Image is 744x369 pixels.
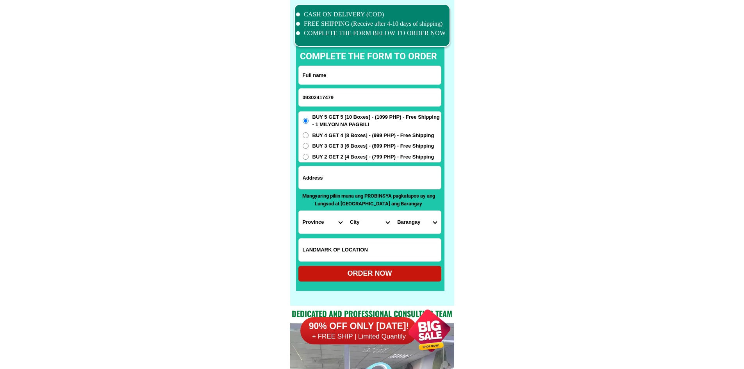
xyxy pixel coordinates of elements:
input: BUY 2 GET 2 [4 Boxes] - (799 PHP) - Free Shipping [303,154,309,160]
h6: 90% OFF ONLY [DATE]! [300,321,417,332]
div: ORDER NOW [298,268,441,279]
span: BUY 4 GET 4 [8 Boxes] - (999 PHP) - Free Shipping [312,132,434,139]
li: CASH ON DELIVERY (COD) [296,10,446,19]
input: Input phone_number [299,89,441,106]
select: Select commune [393,211,441,234]
p: Mangyaring piliin muna ang PROBINSYA pagkatapos ay ang Lungsod at [GEOGRAPHIC_DATA] ang Barangay [298,192,439,207]
input: BUY 5 GET 5 [10 Boxes] - (1099 PHP) - Free Shipping - 1 MILYON NA PAGBILI [303,118,309,124]
span: BUY 3 GET 3 [6 Boxes] - (899 PHP) - Free Shipping [312,142,434,150]
select: Select district [346,211,393,234]
input: BUY 4 GET 4 [8 Boxes] - (999 PHP) - Free Shipping [303,132,309,138]
input: BUY 3 GET 3 [6 Boxes] - (899 PHP) - Free Shipping [303,143,309,149]
li: COMPLETE THE FORM BELOW TO ORDER NOW [296,29,446,38]
h2: Dedicated and professional consulting team [290,308,454,319]
input: Input LANDMARKOFLOCATION [299,239,441,261]
span: BUY 2 GET 2 [4 Boxes] - (799 PHP) - Free Shipping [312,153,434,161]
input: Input address [299,166,441,189]
h6: + FREE SHIP | Limited Quantily [300,332,417,341]
input: Input full_name [299,66,441,84]
li: FREE SHIPPING (Receive after 4-10 days of shipping) [296,19,446,29]
span: BUY 5 GET 5 [10 Boxes] - (1099 PHP) - Free Shipping - 1 MILYON NA PAGBILI [312,113,441,128]
select: Select province [299,211,346,234]
p: complete the form to order [292,50,445,64]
